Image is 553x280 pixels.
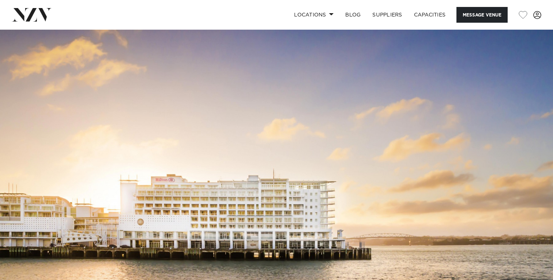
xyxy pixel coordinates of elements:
[12,8,52,21] img: nzv-logo.png
[288,7,339,23] a: Locations
[456,7,508,23] button: Message Venue
[366,7,408,23] a: SUPPLIERS
[408,7,452,23] a: Capacities
[339,7,366,23] a: BLOG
